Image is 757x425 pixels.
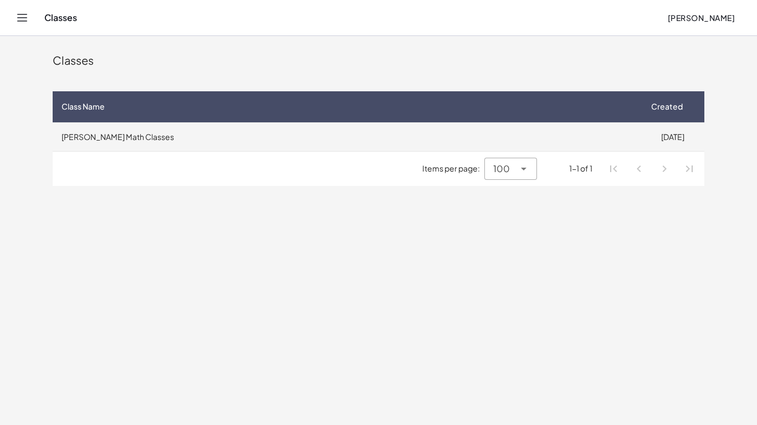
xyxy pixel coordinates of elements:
div: Classes [53,53,704,68]
td: [PERSON_NAME] Math Classes [53,122,641,151]
div: 1-1 of 1 [569,163,592,174]
span: [PERSON_NAME] [667,13,735,23]
button: Toggle navigation [13,9,31,27]
span: 100 [493,162,510,175]
td: [DATE] [641,122,704,151]
nav: Pagination Navigation [601,156,702,182]
span: Created [651,101,683,112]
span: Class Name [62,101,105,112]
span: Items per page: [422,163,484,174]
button: [PERSON_NAME] [658,8,744,28]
